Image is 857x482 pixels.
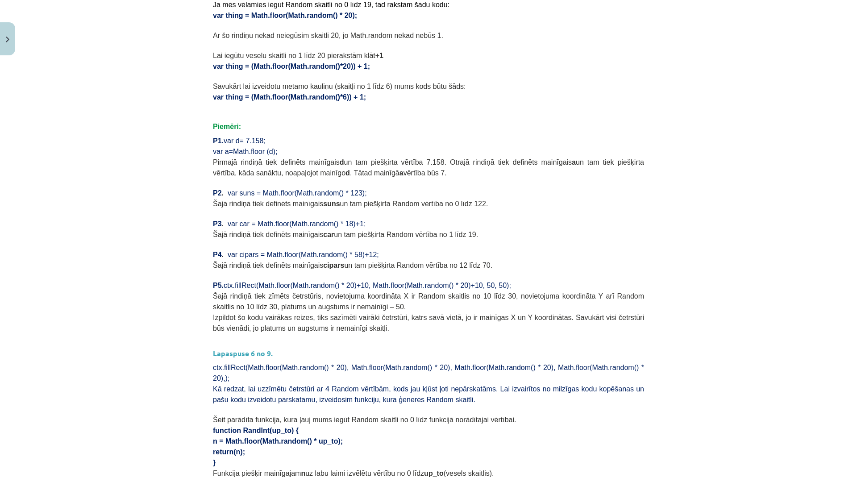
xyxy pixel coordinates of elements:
span: n = Math.floor(Math.random() * up_to); [213,437,343,445]
span: ctx.fillRect(Math.floor(Math.random() * 20), Math.floor(Math.random() * 20), Math.floor(Math.rand... [213,364,644,382]
span: var car = Math.floor(Math.random() * 18)+1; [228,220,366,228]
span: P4 [213,251,222,258]
span: Šajā rindiņā tiek definēts mainīgais un tam piešķirta Random vērtība no 1 līdz 19. [213,231,478,238]
span: Lai iegūtu veselu skaitli no 1 līdz 20 pierakstām klāt [213,52,383,59]
span: var thing = Math.floor(Math.random() * 20); [213,12,357,19]
span: P1. [213,137,224,145]
span: Kā redzat, lai uzzīmētu četrstūri ar 4 Random vērtībām, kods jau kļūst ļoti nepārskatāms. Lai izv... [213,385,644,403]
b: n [301,470,305,477]
b: suns [323,200,340,208]
b: cipars [323,262,344,269]
strong: Lapaspuse 6 no 9. [213,349,273,358]
span: var thing = (Math.floor(Math.random()*6)) + 1; [213,93,366,101]
span: . [222,189,224,197]
span: var d= 7.158; [224,137,266,145]
span: ctx.fillRect(Math.floor(Math.random() * 20)+10, Math.floor(Math.random() * 20)+10, 50, 50); [224,282,511,289]
span: } [213,459,216,466]
b: d [340,158,344,166]
span: Šajā rindiņā tiek definēts mainīgais un tam piešķirta Random vērtība no 12 līdz 70. [213,262,492,269]
span: Izpildot šo kodu vairākas reizes, tiks sazīmēti vairāki četrstūri, katrs savā vietā, jo ir mainīg... [213,314,644,332]
span: Šajā rindiņā tiek zīmēts četrstūris, novietojuma koordināta X ir Random skaitlis no 10 līdz 30, n... [213,292,644,311]
span: Savukārt lai izveidotu metamo kauliņu (skaitļi no 1 līdz 6) mums kods būtu šāds: [213,83,466,90]
b: up_to [424,470,444,477]
span: Funkcija piešķir mainīgajam uz labu laimi izvēlētu vērtību no 0 līdz (vesels skaitlis). [213,470,494,477]
span: P5. [213,282,224,289]
span: var thing = (Math.floor(Math.random()*20)) + 1; [213,62,370,70]
span: Šeit parādīta funkcija, kura ļauj mums iegūt Random skaitli no 0 līdz funkcijā norādītajai vērtībai. [213,416,516,424]
span: . [222,251,224,258]
span: Piemēri: [213,123,241,130]
b: d [345,169,350,177]
span: Šajā rindiņā tiek definēts mainīgais un tam piešķirta Random vērtība no 0 līdz 122. [213,200,488,208]
span: P3 [213,220,222,228]
span: Ar šo rindiņu nekad neiegūsim skaitli 20, jo Math.random nekad nebūs 1. [213,32,443,39]
span: return(n); [213,448,245,456]
span: Ja mēs vēlamies iegūt Random skaitli no 0 līdz 19, tad rakstām šādu kodu: [213,1,449,8]
span: var a=Math.floor (d); [213,148,278,155]
span: Pirmajā rindiņā tiek definēts mainīgais un tam piešķirta vērtība 7.158. Otrajā rindiņā tiek defin... [213,158,644,177]
span: function RandInt(up_to) { [213,427,299,434]
b: car [323,231,334,238]
b: a [572,158,576,166]
b: a [399,169,404,177]
span: . [222,220,224,228]
span: var suns = Math.floor(Math.random() * 123); [228,189,367,197]
span: P2 [213,189,222,197]
img: icon-close-lesson-0947bae3869378f0d4975bcd49f059093ad1ed9edebbc8119c70593378902aed.svg [6,37,9,42]
span: var cipars = Math.floor(Math.random() * 58)+12; [228,251,379,258]
b: +1 [375,52,383,59]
